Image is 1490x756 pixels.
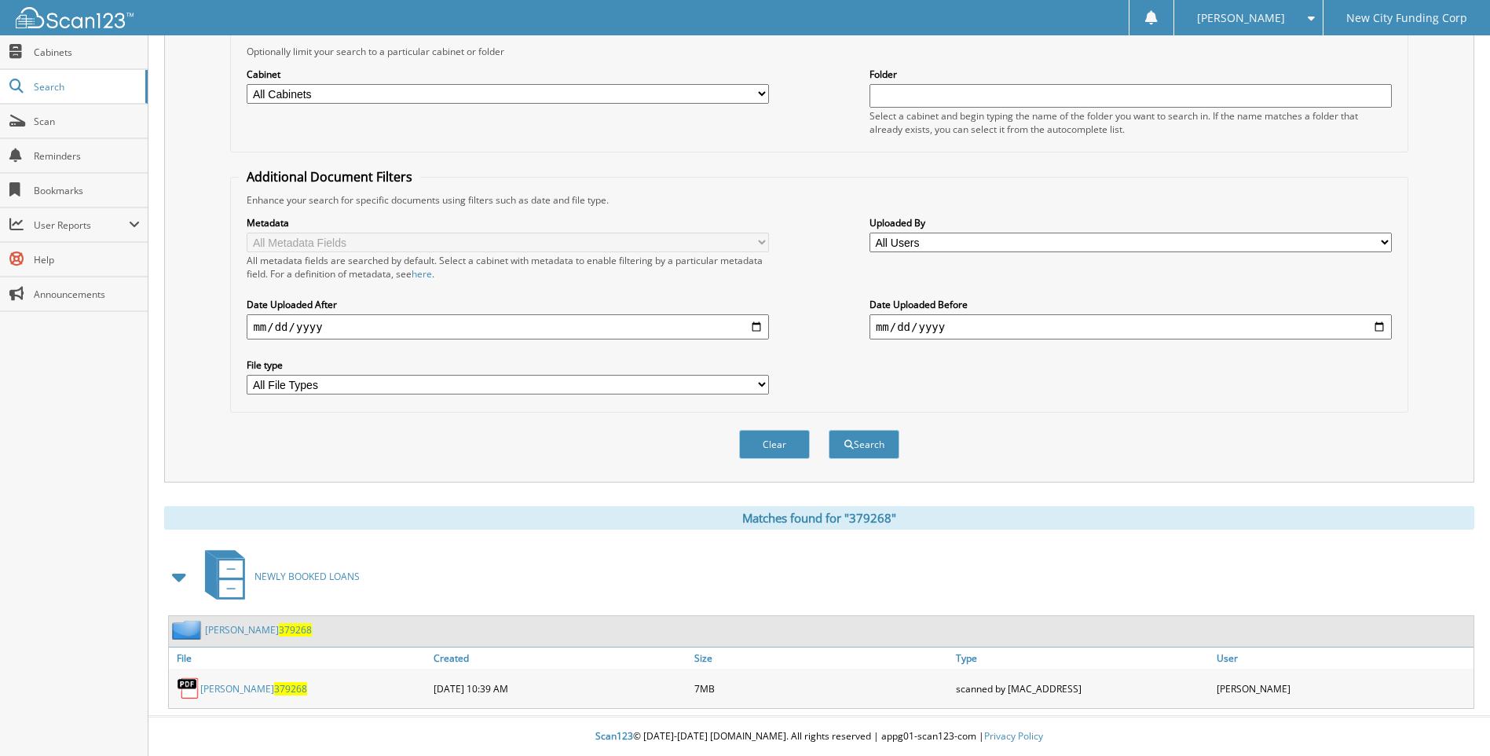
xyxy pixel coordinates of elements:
span: [PERSON_NAME] [1197,13,1285,23]
label: Cabinet [247,68,769,81]
a: here [412,267,432,281]
div: All metadata fields are searched by default. Select a cabinet with metadata to enable filtering b... [247,254,769,281]
span: Announcements [34,288,140,301]
span: Scan123 [595,729,633,743]
label: Uploaded By [869,216,1392,229]
a: Created [430,648,690,669]
div: © [DATE]-[DATE] [DOMAIN_NAME]. All rights reserved | appg01-scan123-com | [148,717,1490,756]
span: User Reports [34,218,129,232]
span: 379268 [274,682,307,695]
img: scan123-logo-white.svg [16,7,134,28]
div: Matches found for "379268" [164,506,1474,530]
img: folder2.png [172,620,205,640]
a: NEWLY BOOKED LOANS [196,545,360,607]
div: Select a cabinet and begin typing the name of the folder you want to search in. If the name match... [869,109,1392,136]
button: Clear [739,430,810,459]
img: PDF.png [177,677,200,700]
a: User [1213,648,1474,669]
label: Date Uploaded After [247,298,769,311]
label: File type [247,358,769,372]
div: Enhance your search for specific documents using filters such as date and file type. [239,193,1399,207]
legend: Additional Document Filters [239,168,420,185]
span: New City Funding Corp [1346,13,1467,23]
a: Privacy Policy [984,729,1043,743]
span: NEWLY BOOKED LOANS [254,570,360,583]
label: Date Uploaded Before [869,298,1392,311]
a: [PERSON_NAME]379268 [205,623,312,637]
a: Type [952,648,1213,669]
div: [PERSON_NAME] [1213,673,1474,704]
span: Search [34,80,137,94]
button: Search [829,430,899,459]
a: File [169,648,430,669]
a: Size [690,648,951,669]
div: Optionally limit your search to a particular cabinet or folder [239,45,1399,58]
div: 7MB [690,673,951,704]
input: end [869,314,1392,339]
a: [PERSON_NAME]379268 [200,682,307,695]
span: 379268 [279,623,312,637]
span: Scan [34,115,140,128]
label: Folder [869,68,1392,81]
span: Cabinets [34,46,140,59]
input: start [247,314,769,339]
span: Reminders [34,149,140,163]
div: [DATE] 10:39 AM [430,673,690,704]
div: scanned by [MAC_ADDRESS] [952,673,1213,704]
span: Bookmarks [34,184,140,197]
span: Help [34,253,140,266]
label: Metadata [247,216,769,229]
iframe: Chat Widget [1411,681,1490,756]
